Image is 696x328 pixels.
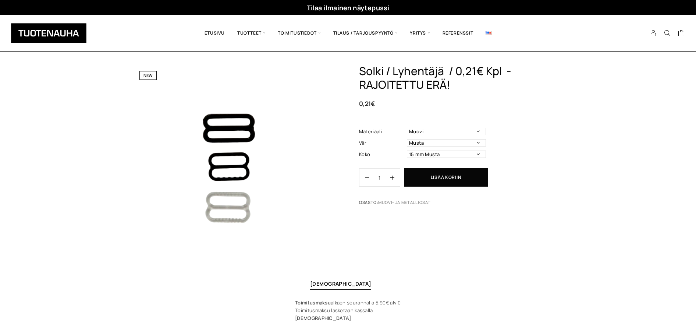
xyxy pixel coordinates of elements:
[359,151,405,158] label: Koko
[327,21,404,46] span: Tilaus / Tarjouspyyntö
[359,99,375,108] bdi: 0,21
[295,299,331,306] b: Toimitusmaksu
[660,30,674,36] button: Search
[310,280,372,287] a: [DEMOGRAPHIC_DATA]
[678,29,685,38] a: Cart
[359,128,405,135] label: Materiaali
[271,21,327,46] span: Toimitustiedot
[295,307,401,314] div: Toimitusmaksu lasketaan kassalla.
[404,21,436,46] span: Yritys
[295,299,401,307] div: alkaen seurannalla 5,90€ alv 0
[359,139,405,147] label: Väri
[307,3,390,12] a: Tilaa ilmainen näytepussi
[198,21,231,46] a: Etusivu
[369,169,390,186] input: Määrä
[359,64,563,92] h1: Solki / lyhentäjä / 0,21€ kpl -RAJOITETTU ERÄ!
[378,200,430,205] a: Muovi- ja metalliosat
[404,168,488,187] button: Lisää koriin
[359,200,456,209] span: Osasto:
[371,99,375,108] span: €
[295,315,351,321] b: [DEMOGRAPHIC_DATA]
[133,64,328,260] img: Untitled11
[646,30,661,36] a: My Account
[486,31,491,35] img: English
[231,21,271,46] span: Tuotteet
[436,21,480,46] a: Referenssit
[11,23,86,43] img: Tuotenauha Oy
